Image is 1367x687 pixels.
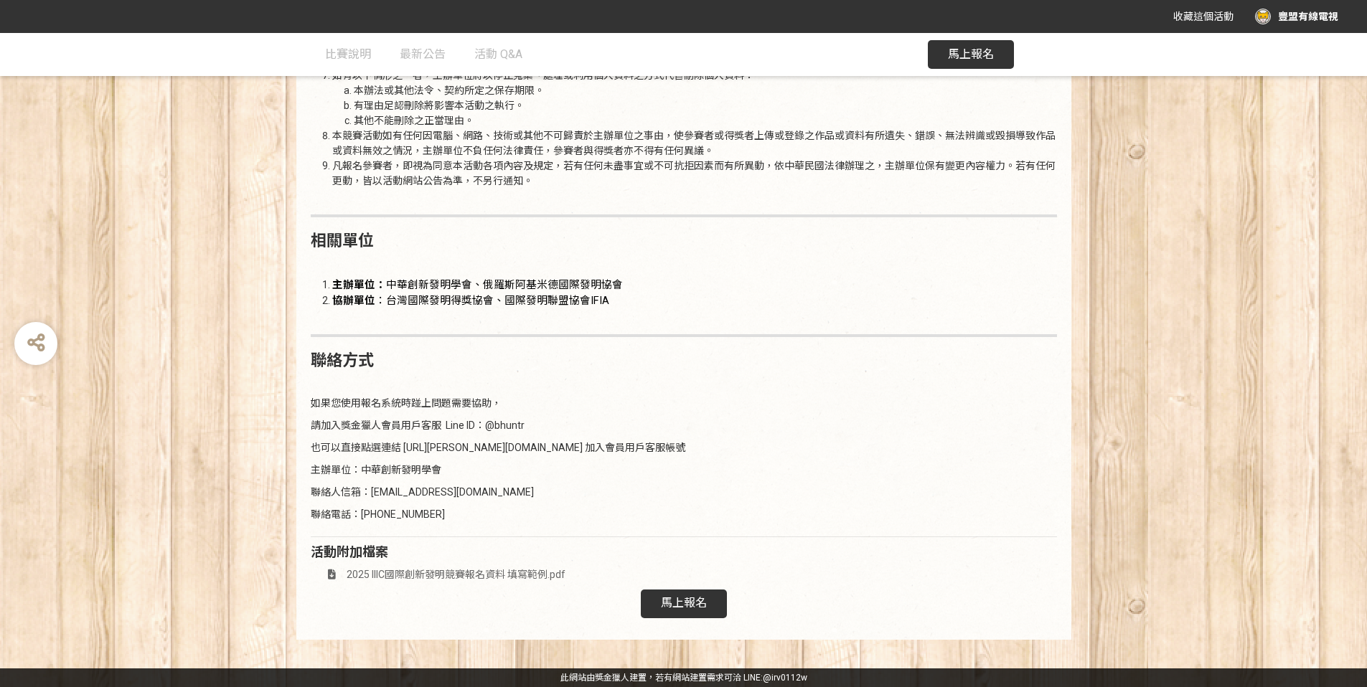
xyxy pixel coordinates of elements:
[311,507,1057,522] p: 聯絡電話：[PHONE_NUMBER]
[928,40,1014,69] button: 馬上報名
[332,128,1057,158] li: 本競賽活動如有任何因電腦、網路、技術或其他不可歸責於主辦單位之事由，使參賽者或得獎者上傳或登錄之作品或資料有所遺失、錯誤、無法辨識或毀損導致作品或資料無效之情況，主辦單位不負任何法律責任，參賽者...
[332,278,623,291] span: 中華創新發明學會、俄羅斯阿基米德國際發明協會
[474,47,522,61] span: 活動 Q&A
[311,485,1057,500] p: 聯絡人信箱：[EMAIL_ADDRESS][DOMAIN_NAME]
[311,544,388,559] span: 活動附加檔案
[948,47,994,61] span: 馬上報名
[311,569,565,580] a: 2025 IIIC國際創新發明競賽報名資料 填寫範例.pdf
[311,396,1057,411] p: 如果您使用報名系統時踫上問題需要協助，
[332,158,1057,204] li: 凡報名參賽者，即視為同意本活動各項內容及規定，若有任何未盡事宜或不可抗拒因素而有所異動，依中華民國法律辦理之，主辦單位保有變更內容權力。若有任何更動，皆以活動網站公告為準，不另行通知。
[560,673,807,683] span: 可洽 LINE:
[311,418,1057,433] p: 請加入獎金獵人會員用戶客服 Line ID：@bhuntr
[311,440,1057,455] p: 也可以直接點選連結 [URL][PERSON_NAME][DOMAIN_NAME] 加入會員用戶客服帳號
[311,351,374,369] strong: 聯絡方式
[311,463,1057,478] p: 主辦單位：中華創新發明學會
[311,232,374,250] strong: 相關單位
[354,83,1057,98] li: 本辦法或其他法令、契約所定之保存期限。
[400,47,446,61] span: 最新公告
[400,33,446,76] a: 最新公告
[661,596,707,610] span: 馬上報名
[332,278,386,291] strong: 主辦單位：
[332,294,375,307] strong: 協辦單位
[560,673,724,683] a: 此網站由獎金獵人建置，若有網站建置需求
[1173,11,1234,22] span: 收藏這個活動
[474,33,522,76] a: 活動 Q&A
[354,98,1057,113] li: 有理由足認刪除將影響本活動之執行。
[325,33,371,76] a: 比賽說明
[763,673,807,683] a: @irv0112w
[325,47,371,61] span: 比賽說明
[332,68,1057,128] li: 如有以下情形之一者，主辦單位將以停止蒐集、處理或利用個人資料之方式代替刪除個人資料：
[354,113,1057,128] li: 其他不能刪除之正當理由。
[347,569,565,580] span: 2025 IIIC國際創新發明競賽報名資料 填寫範例.pdf
[332,294,609,307] span: ：台灣國際發明得獎協會、國際發明聯盟協會IFIA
